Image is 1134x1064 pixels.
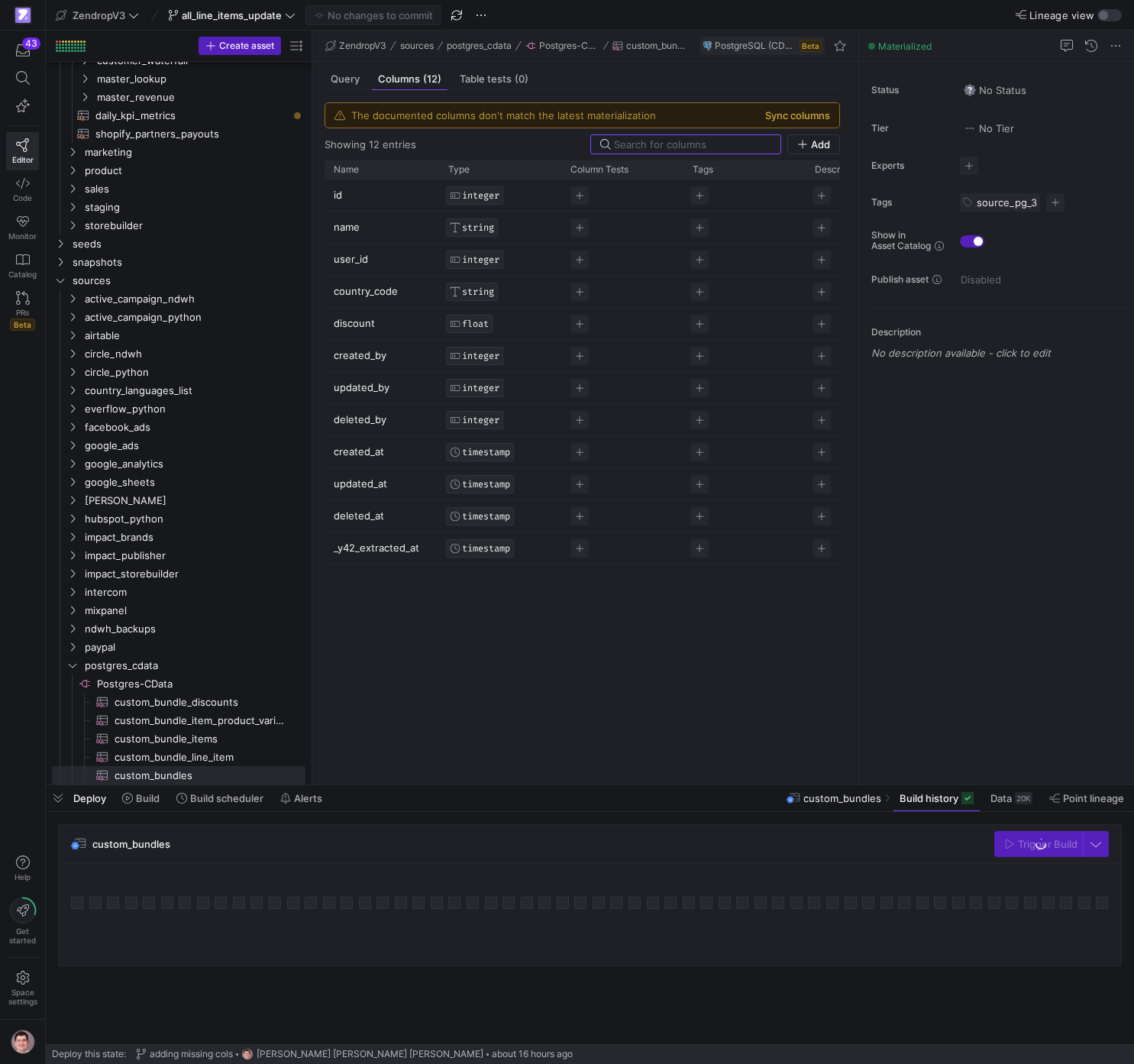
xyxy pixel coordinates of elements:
[52,70,305,88] div: Press SPACE to select this row.
[95,125,288,143] span: shopify_partners_payouts​​​​​​​​​​
[52,125,305,143] div: Press SPACE to select this row.
[871,197,948,208] span: Tags
[52,344,305,363] div: Press SPACE to select this row.
[448,164,470,175] span: Type
[964,84,976,96] img: No status
[334,309,430,338] p: discount
[257,1049,483,1059] span: [PERSON_NAME] [PERSON_NAME] [PERSON_NAME]
[52,326,305,344] div: Press SPACE to select this row.
[52,88,305,106] div: Press SPACE to select this row.
[325,212,958,244] div: Press SPACE to select this row.
[85,565,303,583] span: impact_storebuilder
[334,533,430,563] p: _y42_extracted_at
[443,37,515,55] button: postgres_cdata
[6,37,39,64] button: 43
[52,528,305,546] div: Press SPACE to select this row.
[97,89,303,106] span: master_revenue
[52,125,305,143] a: shopify_partners_payouts​​​​​​​​​​
[85,602,303,619] span: mixpanel
[462,479,510,490] span: TIMESTAMP
[85,180,303,198] span: sales
[339,40,386,51] span: ZendropV3
[964,84,1026,96] span: No Status
[462,319,489,329] span: FLOAT
[964,122,976,134] img: No tier
[52,748,305,766] a: custom_bundle_line_item​​​​​​​​​
[614,138,771,150] input: Search for columns
[1029,9,1094,21] span: Lineage view
[8,270,37,279] span: Catalog
[900,792,958,804] span: Build history
[325,500,958,532] div: Press SPACE to select this row.
[199,37,281,55] button: Create asset
[85,327,303,344] span: airtable
[190,792,263,804] span: Build scheduler
[85,437,303,454] span: google_ads
[423,74,441,84] span: (12)
[325,468,958,500] div: Press SPACE to select this row.
[984,785,1039,811] button: Data20K
[52,564,305,583] div: Press SPACE to select this row.
[52,729,305,748] div: Press SPACE to select this row.
[85,290,303,308] span: active_campaign_ndwh
[334,469,430,499] p: updated_at
[893,785,981,811] button: Build history
[52,436,305,454] div: Press SPACE to select this row.
[85,584,303,601] span: intercom
[325,404,958,436] div: Press SPACE to select this row.
[115,694,288,711] span: custom_bundle_discounts​​​​​​​​​
[6,891,39,951] button: Getstarted
[351,109,656,121] div: The documented columns don't match the latest materialization
[539,40,599,51] span: Postgres-CData
[492,1049,573,1059] span: about 16 hours ago
[95,107,288,125] span: daily_kpi_metrics​​​​​​​​​​
[182,9,282,21] span: all_line_items_update
[52,253,305,271] div: Press SPACE to select this row.
[570,164,628,175] span: Column Tests
[334,501,430,531] p: deleted_at
[73,235,303,253] span: seeds
[85,639,303,656] span: paypal
[52,308,305,326] div: Press SPACE to select this row.
[13,872,32,881] span: Help
[11,1030,35,1054] img: https://storage.googleapis.com/y42-prod-data-exchange/images/G2kHvxVlt02YItTmblwfhPy4mK5SfUxFU6Tr...
[13,193,32,202] span: Code
[52,1049,126,1059] span: Deploy this state:
[52,473,305,491] div: Press SPACE to select this row.
[52,106,305,125] div: Press SPACE to select this row.
[462,383,499,393] span: INTEGER
[115,730,288,748] span: custom_bundle_items​​​​​​​​​
[52,674,305,693] div: Press SPACE to select this row.
[85,547,303,564] span: impact_publisher
[803,792,881,804] span: custom_bundles
[964,122,1014,134] span: No Tier
[52,601,305,619] div: Press SPACE to select this row.
[52,106,305,125] a: daily_kpi_metrics​​​​​​​​​​
[1063,792,1124,804] span: Point lineage
[52,179,305,198] div: Press SPACE to select this row.
[136,792,160,804] span: Build
[52,546,305,564] div: Press SPACE to select this row.
[8,231,37,241] span: Monitor
[6,285,39,337] a: PRsBeta
[97,675,303,693] span: Postgres-CData​​​​​​​​
[294,792,322,804] span: Alerts
[92,838,170,850] span: custom_bundles
[10,319,35,331] span: Beta
[73,9,125,21] span: ZendropV3
[871,327,1128,338] p: Description
[115,785,166,811] button: Build
[325,179,958,212] div: Press SPACE to select this row.
[219,40,274,51] span: Create asset
[811,138,830,150] span: Add
[871,274,929,285] span: Publish asset
[6,964,39,1013] a: Spacesettings
[9,927,36,945] span: Get started
[871,230,931,251] span: Show in Asset Catalog
[85,144,303,161] span: marketing
[52,289,305,308] div: Press SPACE to select this row.
[800,40,822,52] span: Beta
[85,400,303,418] span: everflow_python
[52,216,305,234] div: Press SPACE to select this row.
[6,170,39,209] a: Code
